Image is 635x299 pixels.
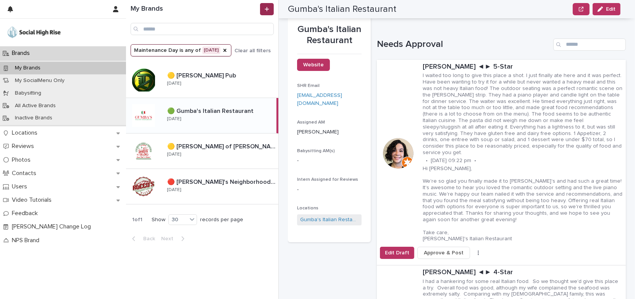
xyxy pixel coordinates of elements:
span: Assigned AM [297,120,325,125]
span: Approve & Post [424,249,464,257]
div: - [297,186,362,194]
p: Brands [9,50,36,57]
p: Locations [9,129,44,137]
p: [DATE] [167,187,181,193]
a: 🟢 Gumba's Italian Restaurant🟢 Gumba's Italian Restaurant [DATE] [126,98,278,133]
p: 🟡 [PERSON_NAME] of [PERSON_NAME] [167,141,277,150]
p: My SocialMenu Only [9,77,71,84]
p: • [426,158,428,164]
p: [PERSON_NAME] [297,128,362,136]
img: o5DnuTxEQV6sW9jFYBBf [6,25,62,40]
p: Photos [9,156,37,164]
p: Gumba's Italian Restaurant [297,24,362,46]
p: [DATE] [167,116,181,122]
p: Inactive Brands [9,115,58,121]
button: Edit Draft [380,247,414,259]
p: Babysitting [9,90,47,96]
p: • [474,158,476,164]
p: 🟢 Gumba's Italian Restaurant [167,106,255,115]
a: 🔴 [PERSON_NAME]'s Neighborhood Pizza🔴 [PERSON_NAME]'s Neighborhood Pizza [DATE] [126,169,278,204]
span: Website [303,62,324,68]
p: Users [9,183,33,190]
span: Intern Assigned for Reviews [297,177,358,182]
p: [DATE] [167,152,181,157]
a: 🟡 [PERSON_NAME] Pub🟡 [PERSON_NAME] Pub [DATE] [126,63,278,98]
p: Feedback [9,210,44,217]
button: Maintenance Day [131,44,231,56]
span: Locations [297,206,318,211]
span: SHR Email [297,84,320,88]
p: 🔴 [PERSON_NAME]'s Neighborhood Pizza [167,177,277,186]
button: Approve & Post [417,247,470,259]
a: Website [297,59,330,71]
p: Show [152,217,165,223]
p: [PERSON_NAME] Change Log [9,223,97,230]
p: [DATE] [167,81,181,86]
p: - [297,157,362,165]
p: Hi [PERSON_NAME], We're so glad you finally made it to [PERSON_NAME]'s and had such a great time!... [423,166,623,243]
p: All Active Brands [9,103,62,109]
button: Edit [593,3,620,15]
span: Babysitting AM(s) [297,149,335,153]
p: Contacts [9,170,42,177]
a: Gumba's Italian Restaurant [300,216,359,224]
span: Back [139,236,155,241]
p: 🟡 [PERSON_NAME] Pub [167,71,238,79]
h1: My Brands [131,5,259,13]
p: NPS Brand [9,237,45,244]
p: [PERSON_NAME] ◄► 4-Star [423,268,623,277]
p: [DATE] 09:22 pm [431,158,471,164]
button: Next [158,235,191,242]
p: Reviews [9,143,40,150]
input: Search [131,23,274,35]
p: 1 of 1 [126,211,149,229]
h2: Gumba's Italian Restaurant [288,4,396,15]
span: Edit Draft [385,249,409,257]
div: 30 [169,216,187,224]
p: My Brands [9,65,47,71]
span: Clear all filters [234,48,271,53]
span: Edit [606,6,616,12]
p: [PERSON_NAME] ◄► 5-Star [423,63,623,71]
input: Search [553,39,626,51]
p: records per page [200,217,243,223]
p: I waited too long to give this place a shot. I just finally ate here and it was perfect. Have bee... [423,72,623,156]
a: 🟡 [PERSON_NAME] of [PERSON_NAME]🟡 [PERSON_NAME] of [PERSON_NAME] [DATE] [126,133,278,169]
button: Clear all filters [231,45,271,56]
span: Next [161,236,178,241]
button: Back [126,235,158,242]
a: [PERSON_NAME] ◄► 5-StarI waited too long to give this place a shot. I just finally ate here and i... [377,60,626,265]
a: [EMAIL_ADDRESS][DOMAIN_NAME] [297,93,342,106]
p: Video Tutorials [9,196,58,204]
h1: Needs Approval [377,39,550,50]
